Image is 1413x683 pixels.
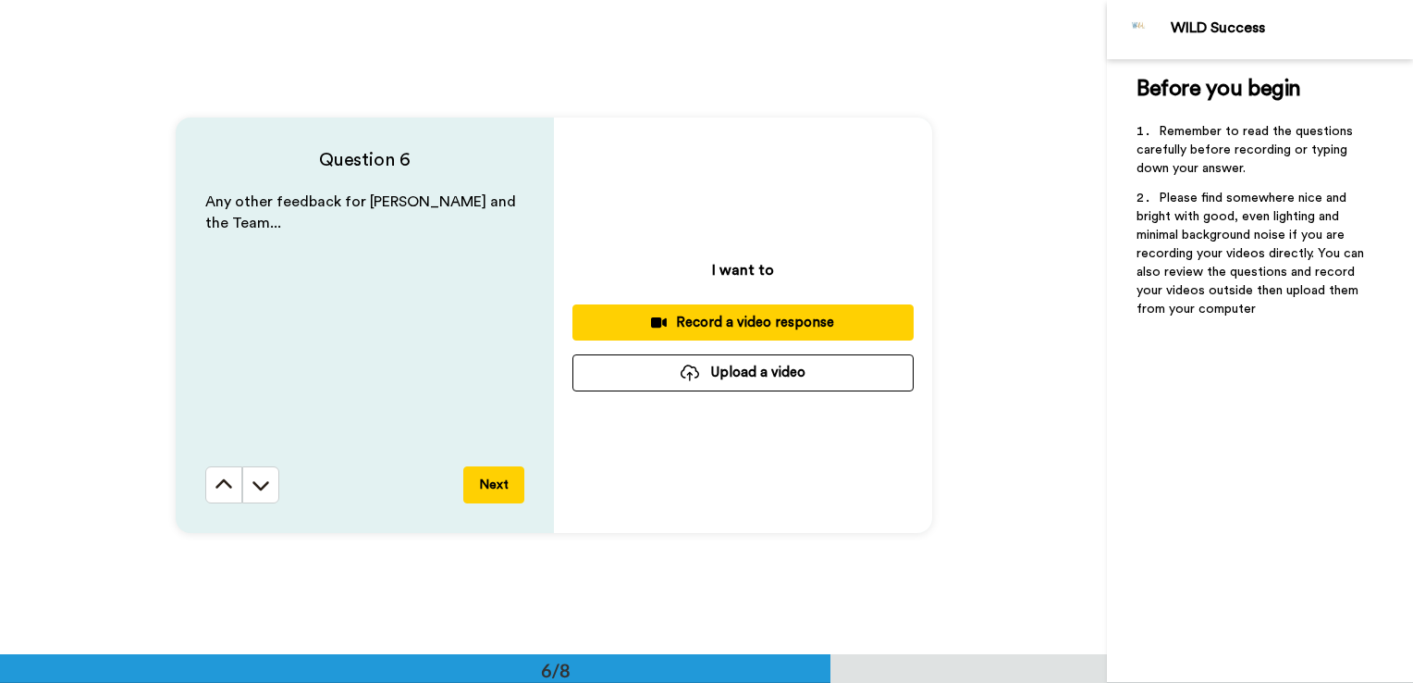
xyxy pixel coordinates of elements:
[463,466,524,503] button: Next
[1171,19,1412,37] div: WILD Success
[1137,125,1357,175] span: Remember to read the questions carefully before recording or typing down your answer.
[205,194,520,230] span: Any other feedback for [PERSON_NAME] and the Team...
[1117,7,1161,52] img: Profile Image
[712,259,774,281] p: I want to
[511,657,600,683] div: 6/8
[1137,78,1300,100] span: Before you begin
[205,147,524,173] h4: Question 6
[587,313,899,332] div: Record a video response
[1137,192,1368,316] span: Please find somewhere nice and bright with good, even lighting and minimal background noise if yo...
[572,354,914,391] button: Upload a video
[572,304,914,341] button: Record a video response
